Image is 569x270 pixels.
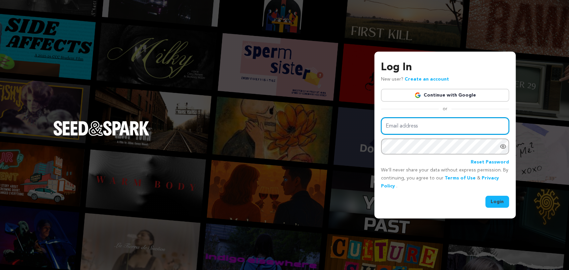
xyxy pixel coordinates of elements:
[485,196,509,208] button: Login
[381,118,509,135] input: Email address
[500,143,506,150] a: Show password as plain text. Warning: this will display your password on the screen.
[381,166,509,190] p: We’ll never share your data without express permission. By continuing, you agree to our & .
[414,92,421,99] img: Google logo
[381,60,509,76] h3: Log In
[381,89,509,102] a: Continue with Google
[471,158,509,166] a: Reset Password
[439,106,451,112] span: or
[53,121,149,149] a: Seed&Spark Homepage
[381,76,449,84] p: New user?
[381,176,499,188] a: Privacy Policy
[445,176,476,180] a: Terms of Use
[53,121,149,135] img: Seed&Spark Logo
[405,77,449,82] a: Create an account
